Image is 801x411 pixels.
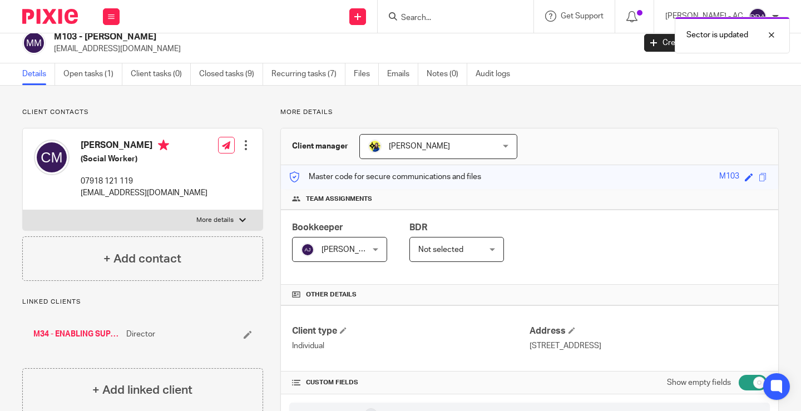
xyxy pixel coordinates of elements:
[292,378,530,387] h4: CUSTOM FIELDS
[22,63,55,85] a: Details
[749,8,767,26] img: svg%3E
[418,246,463,254] span: Not selected
[667,377,731,388] label: Show empty fields
[63,63,122,85] a: Open tasks (1)
[322,246,383,254] span: [PERSON_NAME]
[196,216,234,225] p: More details
[686,29,748,41] p: Sector is updated
[22,9,78,24] img: Pixie
[292,141,348,152] h3: Client manager
[306,290,357,299] span: Other details
[158,140,169,151] i: Primary
[292,325,530,337] h4: Client type
[199,63,263,85] a: Closed tasks (9)
[368,140,382,153] img: Bobo-Starbridge%201.jpg
[387,63,418,85] a: Emails
[476,63,518,85] a: Audit logs
[81,176,207,187] p: 07918 121 119
[409,223,427,232] span: BDR
[81,187,207,199] p: [EMAIL_ADDRESS][DOMAIN_NAME]
[92,382,192,399] h4: + Add linked client
[400,13,500,23] input: Search
[719,171,739,184] div: M103
[81,153,207,165] h5: (Social Worker)
[54,43,627,55] p: [EMAIL_ADDRESS][DOMAIN_NAME]
[389,142,450,150] span: [PERSON_NAME]
[530,325,767,337] h4: Address
[81,140,207,153] h4: [PERSON_NAME]
[22,108,263,117] p: Client contacts
[301,243,314,256] img: svg%3E
[103,250,181,268] h4: + Add contact
[34,140,70,175] img: svg%3E
[292,340,530,351] p: Individual
[289,171,481,182] p: Master code for secure communications and files
[306,195,372,204] span: Team assignments
[280,108,779,117] p: More details
[271,63,345,85] a: Recurring tasks (7)
[33,329,121,340] a: M34 - ENABLING SUPPORT SERVICES PVT LTD
[427,63,467,85] a: Notes (0)
[126,329,155,340] span: Director
[354,63,379,85] a: Files
[54,31,513,43] h2: M103 - [PERSON_NAME]
[22,31,46,55] img: svg%3E
[530,340,767,351] p: [STREET_ADDRESS]
[292,223,343,232] span: Bookkeeper
[131,63,191,85] a: Client tasks (0)
[22,298,263,306] p: Linked clients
